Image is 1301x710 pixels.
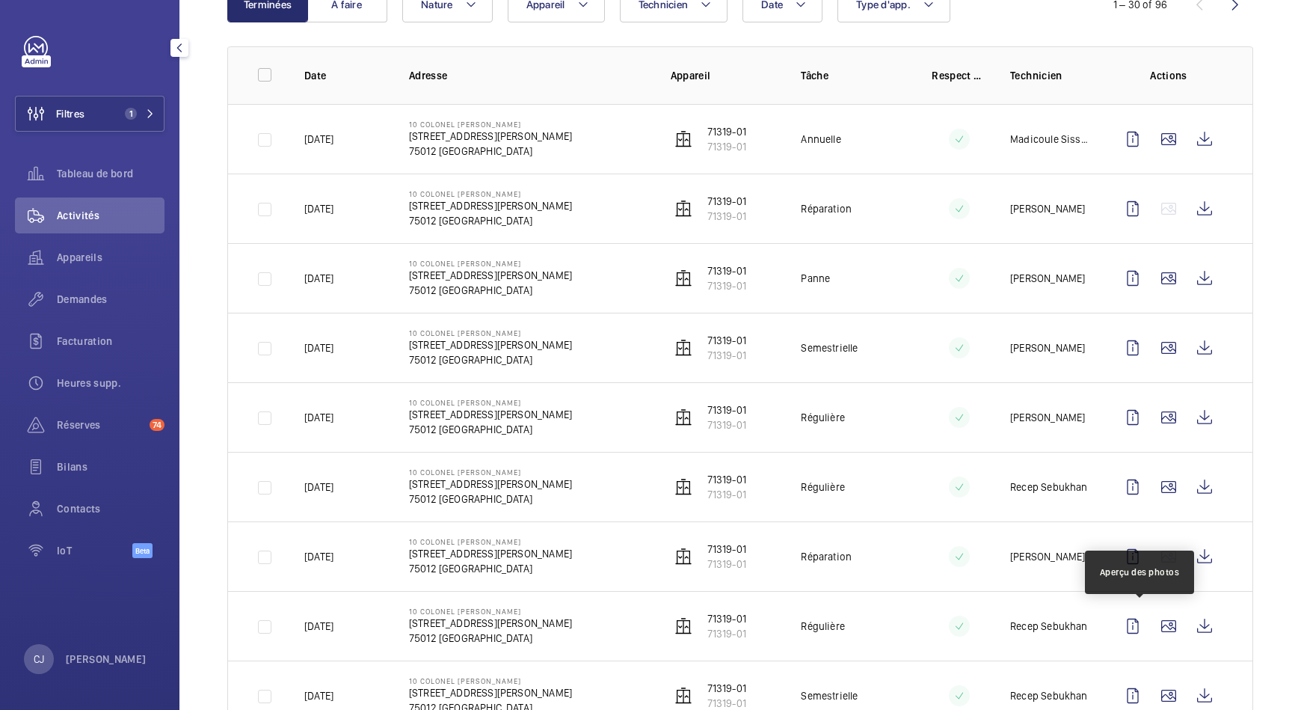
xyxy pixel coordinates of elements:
img: elevator.svg [674,269,692,287]
p: 75012 [GEOGRAPHIC_DATA] [409,283,572,298]
p: Annuelle [801,132,840,147]
img: elevator.svg [674,548,692,566]
p: CJ [34,652,44,667]
p: 71319-01 [707,557,746,572]
p: 75012 [GEOGRAPHIC_DATA] [409,352,572,367]
p: Recep Sebukhan [1010,688,1088,703]
p: 10 Colonel [PERSON_NAME] [409,468,572,477]
span: Heures supp. [57,376,164,391]
p: [PERSON_NAME] [1010,549,1085,564]
p: 71319-01 [707,194,746,209]
div: Aperçu des photos [1100,566,1180,579]
p: Recep Sebukhan [1010,619,1088,634]
p: [PERSON_NAME] [1010,410,1085,425]
p: 75012 [GEOGRAPHIC_DATA] [409,144,572,159]
p: 10 Colonel [PERSON_NAME] [409,328,572,337]
span: 1 [125,108,137,120]
p: 71319-01 [707,681,746,696]
p: 71319-01 [707,472,746,487]
p: Semestrielle [801,688,858,703]
p: 10 Colonel [PERSON_NAME] [409,259,572,268]
p: Panne [801,271,830,286]
p: [STREET_ADDRESS][PERSON_NAME] [409,685,572,700]
p: Régulière [801,410,845,425]
p: Actions [1115,68,1222,83]
p: 75012 [GEOGRAPHIC_DATA] [409,631,572,646]
p: [DATE] [304,340,333,355]
p: [STREET_ADDRESS][PERSON_NAME] [409,198,572,213]
span: 74 [150,419,164,431]
img: elevator.svg [674,687,692,705]
p: 71319-01 [707,348,746,363]
p: [DATE] [304,619,333,634]
p: [DATE] [304,688,333,703]
span: Appareils [57,250,164,265]
p: Technicien [1010,68,1091,83]
p: 10 Colonel [PERSON_NAME] [409,189,572,198]
p: 71319-01 [707,611,746,626]
p: Recep Sebukhan [1010,480,1088,495]
p: 71319-01 [707,263,746,278]
span: Réserves [57,417,144,432]
p: Madicoule Sissoko [1010,132,1091,147]
span: Facturation [57,334,164,349]
p: 75012 [GEOGRAPHIC_DATA] [409,422,572,437]
p: [DATE] [304,410,333,425]
img: elevator.svg [674,478,692,496]
img: elevator.svg [674,339,692,357]
img: elevator.svg [674,130,692,148]
p: Réparation [801,549,852,564]
button: Filtres1 [15,96,164,132]
p: [STREET_ADDRESS][PERSON_NAME] [409,616,572,631]
span: Activités [57,208,164,223]
p: 71319-01 [707,542,746,557]
p: Appareil [671,68,778,83]
p: [DATE] [304,549,333,564]
span: Bilans [57,459,164,474]
p: 10 Colonel [PERSON_NAME] [409,120,572,129]
p: 71319-01 [707,278,746,293]
span: Tableau de bord [57,166,164,181]
p: 71319-01 [707,139,746,154]
p: [PERSON_NAME] [66,652,147,667]
p: Date [304,68,385,83]
p: Tâche [801,68,908,83]
p: Réparation [801,201,852,216]
p: 75012 [GEOGRAPHIC_DATA] [409,213,572,228]
p: Régulière [801,619,845,634]
p: [STREET_ADDRESS][PERSON_NAME] [409,407,572,422]
p: 71319-01 [707,124,746,139]
p: [DATE] [304,201,333,216]
p: [STREET_ADDRESS][PERSON_NAME] [409,337,572,352]
p: 71319-01 [707,403,746,417]
p: 10 Colonel [PERSON_NAME] [409,607,572,616]
p: 10 Colonel [PERSON_NAME] [409,398,572,407]
span: Beta [132,543,153,558]
p: 75012 [GEOGRAPHIC_DATA] [409,492,572,507]
p: [STREET_ADDRESS][PERSON_NAME] [409,477,572,492]
p: [DATE] [304,271,333,286]
p: 71319-01 [707,417,746,432]
p: [STREET_ADDRESS][PERSON_NAME] [409,546,572,561]
p: 71319-01 [707,626,746,641]
p: 71319-01 [707,209,746,224]
p: Respect délai [932,68,986,83]
img: elevator.svg [674,200,692,218]
p: 10 Colonel [PERSON_NAME] [409,537,572,546]
span: Contacts [57,501,164,516]
p: Régulière [801,480,845,495]
img: elevator.svg [674,617,692,635]
p: 71319-01 [707,333,746,348]
p: [STREET_ADDRESS][PERSON_NAME] [409,129,572,144]
p: [PERSON_NAME] [1010,340,1085,355]
p: 75012 [GEOGRAPHIC_DATA] [409,561,572,576]
p: [PERSON_NAME] [1010,201,1085,216]
p: [DATE] [304,132,333,147]
span: IoT [57,543,132,558]
p: [PERSON_NAME] [1010,271,1085,286]
p: [STREET_ADDRESS][PERSON_NAME] [409,268,572,283]
p: Semestrielle [801,340,858,355]
p: [DATE] [304,480,333,495]
span: Filtres [56,106,84,121]
p: 71319-01 [707,487,746,502]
